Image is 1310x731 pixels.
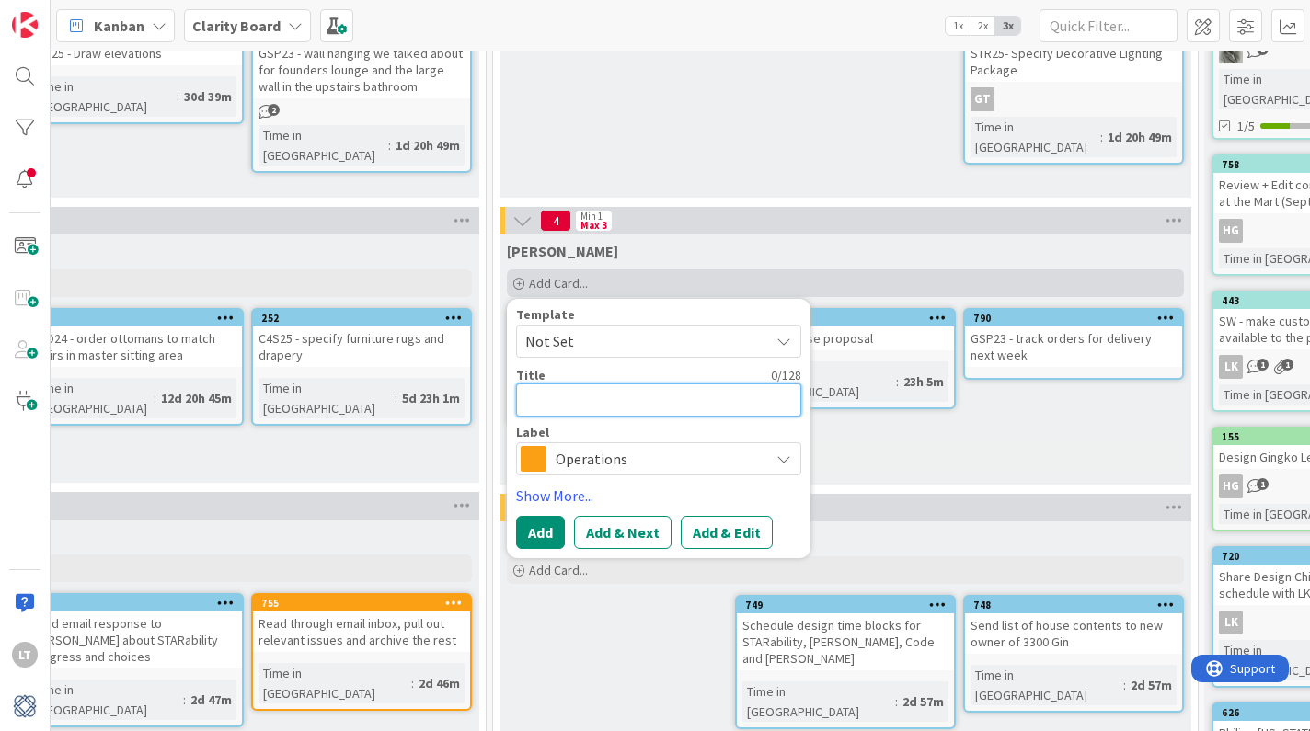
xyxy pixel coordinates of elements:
div: 5d 23h 1m [397,388,465,408]
div: GSP23 - track orders for delivery next week [965,326,1182,367]
div: Time in [GEOGRAPHIC_DATA] [30,76,177,117]
a: Show More (1) [507,440,1184,470]
div: HG [1219,219,1243,243]
div: Time in [GEOGRAPHIC_DATA] [742,361,896,402]
img: avatar [12,693,38,719]
span: : [183,690,186,710]
div: 387 [33,312,242,325]
div: Time in [GEOGRAPHIC_DATA] [259,125,388,166]
div: 790 [973,312,1182,325]
div: 2d 57m [1126,675,1177,695]
div: HG [1219,474,1243,498]
span: Add Card... [529,275,588,291]
div: 755 [253,595,470,611]
div: COD24 - order ottomans to match chairs in master sitting area [25,326,242,367]
button: Add & Next [574,516,672,549]
div: GT [965,87,1182,111]
span: 2 [268,104,280,116]
div: TNP25 - Draw elevations [25,41,242,65]
div: Send list of house contents to new owner of 3300 Gin [965,613,1182,654]
div: 790GSP23 - track orders for delivery next week [965,310,1182,367]
div: TNP25 - revise proposal [737,326,954,350]
span: 1 [1257,359,1269,371]
button: Add & Edit [681,516,773,549]
span: : [177,86,179,107]
div: Time in [GEOGRAPHIC_DATA] [971,117,1100,157]
div: 2d 57m [898,691,948,712]
img: PA [1219,40,1243,63]
span: Label [516,426,549,439]
div: GSP23 - wall hanging we talked about for founders lounge and the large wall in the upstairs bathroom [253,25,470,98]
span: : [1123,675,1126,695]
div: GT [971,87,994,111]
div: 252C4S25 - specify furniture rugs and drapery [253,310,470,367]
div: 12d 20h 45m [156,388,236,408]
a: Show More... [516,485,801,507]
div: 754 [25,595,242,611]
span: Operations [556,446,760,472]
span: : [1100,127,1103,147]
div: 749Schedule design time blocks for STARability, [PERSON_NAME], Code and [PERSON_NAME] [737,597,954,670]
div: 790 [965,310,1182,326]
span: 1/5 [1237,117,1255,136]
div: 748Send list of house contents to new owner of 3300 Gin [965,597,1182,654]
span: Kanban [94,15,144,37]
div: LK [1219,355,1243,379]
div: 387 [25,310,242,326]
div: 1d 20h 49m [391,135,465,155]
span: 3x [995,17,1020,35]
img: Visit kanbanzone.com [12,12,38,38]
span: : [411,673,414,693]
div: Time in [GEOGRAPHIC_DATA] [971,665,1123,705]
div: Max 3 [580,221,607,230]
div: Time in [GEOGRAPHIC_DATA] [30,378,154,418]
div: Send email response to [PERSON_NAME] about STARability progress and choices [25,611,242,668]
span: 1 [1281,359,1293,371]
div: STR25- Specify Decorative Lighting Package [965,25,1182,82]
span: 1x [946,17,971,35]
div: 748 [965,597,1182,613]
b: Clarity Board [192,17,281,35]
div: 0 / 128 [551,367,801,383]
div: 754Send email response to [PERSON_NAME] about STARability progress and choices [25,595,242,668]
span: Not Set [525,329,755,353]
div: STR25- Specify Decorative Lighting Package [965,41,1182,82]
span: : [395,388,397,408]
div: 783TNP25 - revise proposal [737,310,954,350]
span: 1 [1257,478,1269,490]
div: 749 [745,599,954,611]
input: Quick Filter... [1040,9,1178,42]
span: Template [516,308,575,321]
span: Lisa T. [507,242,618,260]
div: GSP23 - wall hanging we talked about for founders lounge and the large wall in the upstairs bathroom [253,41,470,98]
div: Time in [GEOGRAPHIC_DATA] [30,680,183,720]
div: LK [1219,611,1243,634]
span: : [895,691,898,712]
label: Title [516,367,546,383]
div: C4S25 - specify furniture rugs and drapery [253,326,470,367]
div: LT [12,642,38,668]
div: Time in [GEOGRAPHIC_DATA] [259,378,395,418]
div: 755Read through email inbox, pull out relevant issues and archive the rest [253,595,470,652]
div: 252 [253,310,470,326]
div: 749 [737,597,954,613]
div: 754 [33,597,242,610]
div: 387COD24 - order ottomans to match chairs in master sitting area [25,310,242,367]
div: 783 [745,312,954,325]
div: 252 [261,312,470,325]
span: 2x [971,17,995,35]
div: 2d 47m [186,690,236,710]
span: 4 [540,210,571,232]
div: 755 [261,597,470,610]
div: Read through email inbox, pull out relevant issues and archive the rest [253,611,470,652]
span: Add Card... [529,562,588,578]
div: Schedule design time blocks for STARability, [PERSON_NAME], Code and [PERSON_NAME] [737,613,954,670]
div: Min 1 [580,211,603,221]
div: 30d 39m [179,86,236,107]
div: 748 [973,599,1182,611]
span: : [388,135,391,155]
div: 783 [737,310,954,326]
span: : [154,388,156,408]
span: : [896,371,899,392]
span: Support [39,3,84,25]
